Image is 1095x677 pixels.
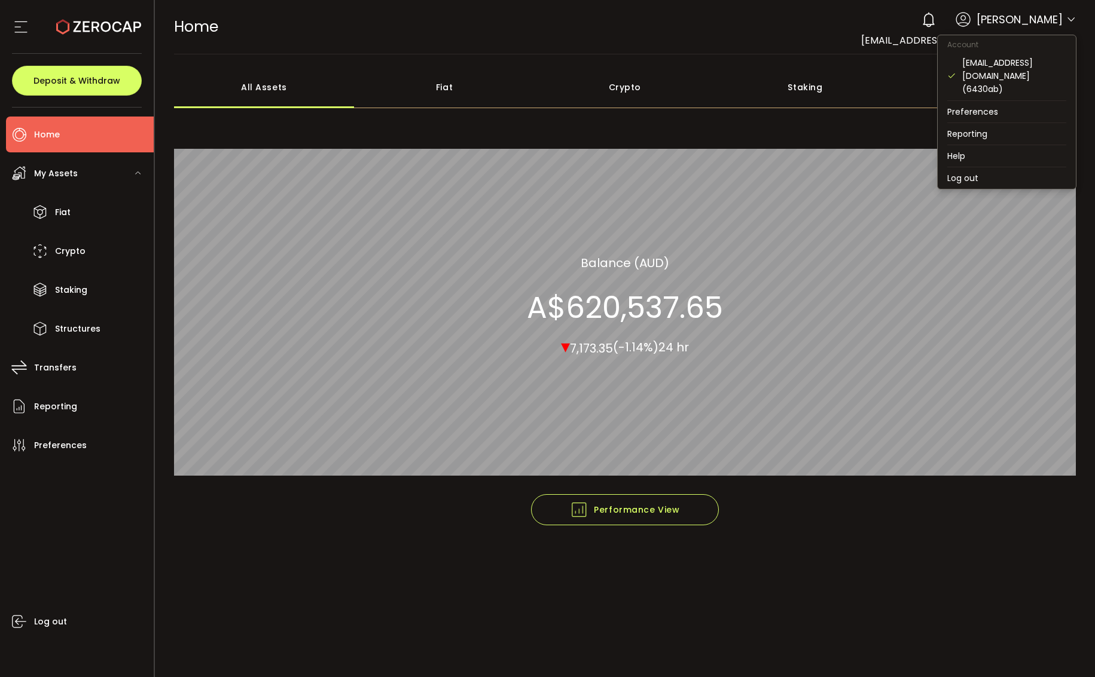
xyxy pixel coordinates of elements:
span: Log out [34,613,67,630]
div: Crypto [535,66,715,108]
span: Crypto [55,243,86,260]
span: [EMAIL_ADDRESS][DOMAIN_NAME] (6430ab) [861,33,1076,47]
span: Fiat [55,204,71,221]
span: 24 hr [658,339,689,356]
div: Fiat [354,66,535,108]
div: [EMAIL_ADDRESS][DOMAIN_NAME] (6430ab) [962,56,1066,96]
span: Transfers [34,359,77,376]
span: Deposit & Withdraw [33,76,120,85]
li: Preferences [938,101,1076,122]
li: Reporting [938,123,1076,145]
span: Preferences [34,437,87,454]
span: Account [938,39,988,50]
span: ▾ [561,333,570,359]
span: (-1.14%) [613,339,658,356]
section: A$620,537.65 [527,289,723,325]
span: Reporting [34,398,77,415]
div: Staking [715,66,896,108]
div: All Assets [174,66,355,108]
span: 7,173.35 [570,339,613,356]
button: Performance View [531,494,719,525]
div: Structured Products [895,66,1076,108]
span: Structures [55,320,100,338]
span: Home [174,16,218,37]
li: Help [938,145,1076,167]
span: Staking [55,281,87,299]
iframe: Chat Widget [1035,620,1095,677]
span: Home [34,126,60,143]
section: Balance (AUD) [581,253,669,271]
span: My Assets [34,165,78,182]
span: [PERSON_NAME] [977,11,1063,27]
span: Performance View [570,501,679,519]
li: Log out [938,167,1076,189]
button: Deposit & Withdraw [12,66,142,96]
